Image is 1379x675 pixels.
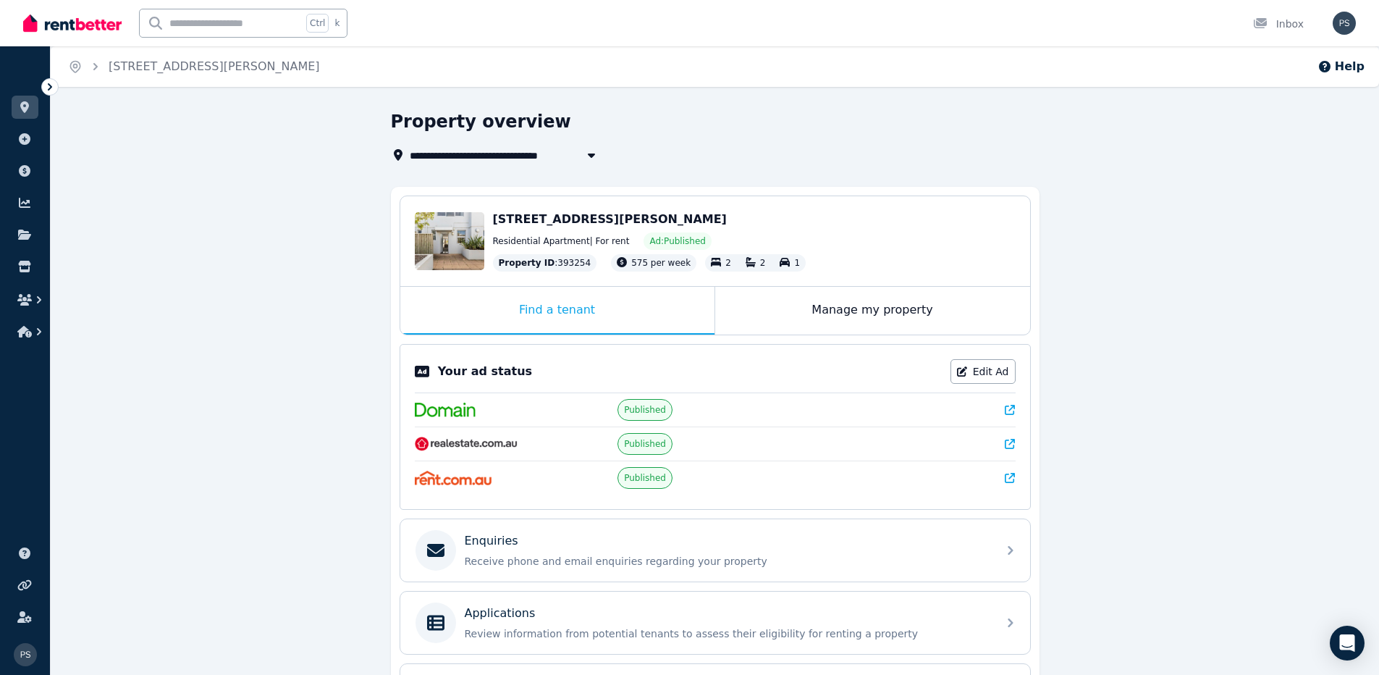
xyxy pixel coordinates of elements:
[624,404,666,416] span: Published
[725,258,731,268] span: 2
[1333,12,1356,35] img: Peter Stalker
[391,110,571,133] h1: Property overview
[715,287,1030,335] div: Manage my property
[334,17,340,29] span: k
[465,626,989,641] p: Review information from potential tenants to assess their eligibility for renting a property
[400,287,714,335] div: Find a tenant
[400,592,1030,654] a: ApplicationsReview information from potential tenants to assess their eligibility for renting a p...
[649,235,705,247] span: Ad: Published
[415,403,476,417] img: Domain.com.au
[51,46,337,87] nav: Breadcrumb
[1253,17,1304,31] div: Inbox
[109,59,320,73] a: [STREET_ADDRESS][PERSON_NAME]
[624,472,666,484] span: Published
[493,254,597,272] div: : 393254
[493,235,630,247] span: Residential Apartment | For rent
[493,212,727,226] span: [STREET_ADDRESS][PERSON_NAME]
[14,643,37,666] img: Peter Stalker
[1317,58,1365,75] button: Help
[760,258,766,268] span: 2
[950,359,1016,384] a: Edit Ad
[624,438,666,450] span: Published
[23,12,122,34] img: RentBetter
[465,605,536,622] p: Applications
[499,257,555,269] span: Property ID
[12,80,57,90] span: ORGANISE
[415,437,518,451] img: RealEstate.com.au
[465,532,518,550] p: Enquiries
[794,258,800,268] span: 1
[400,519,1030,582] a: EnquiriesReceive phone and email enquiries regarding your property
[631,258,691,268] span: 575 per week
[438,363,532,380] p: Your ad status
[465,554,989,569] p: Receive phone and email enquiries regarding your property
[306,14,329,33] span: Ctrl
[415,471,492,485] img: Rent.com.au
[1330,626,1365,661] div: Open Intercom Messenger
